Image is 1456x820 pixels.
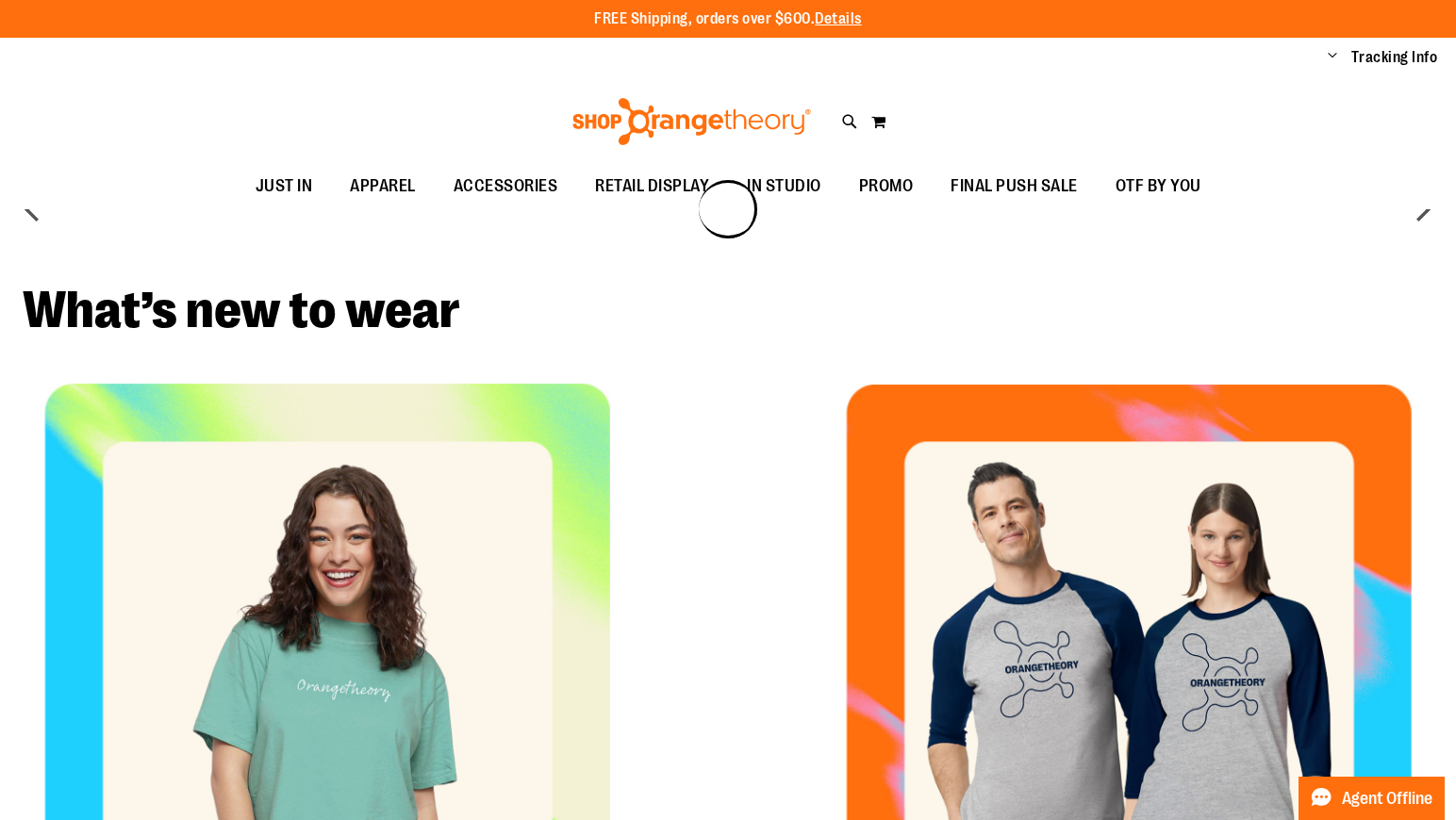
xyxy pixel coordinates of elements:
img: Shop Orangetheory [570,98,814,145]
button: Agent Offline [1299,777,1445,820]
span: PROMO [859,165,914,207]
a: APPAREL [331,165,435,208]
a: Tracking Info [1351,47,1438,68]
span: Agent Offline [1342,790,1432,808]
span: IN STUDIO [747,165,821,207]
button: Account menu [1328,48,1337,67]
p: FREE Shipping, orders over $600. [594,8,862,30]
span: RETAIL DISPLAY [595,165,709,207]
a: JUST IN [237,165,332,208]
h2: What’s new to wear [23,285,1433,336]
span: OTF BY YOU [1116,165,1201,207]
a: FINAL PUSH SALE [932,165,1097,208]
a: Details [815,10,862,27]
span: FINAL PUSH SALE [951,165,1078,207]
span: JUST IN [256,165,313,207]
a: OTF BY YOU [1097,165,1220,208]
a: RETAIL DISPLAY [576,165,728,208]
a: IN STUDIO [728,165,840,208]
a: ACCESSORIES [435,165,577,208]
a: PROMO [840,165,933,208]
span: ACCESSORIES [454,165,558,207]
span: APPAREL [350,165,416,207]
